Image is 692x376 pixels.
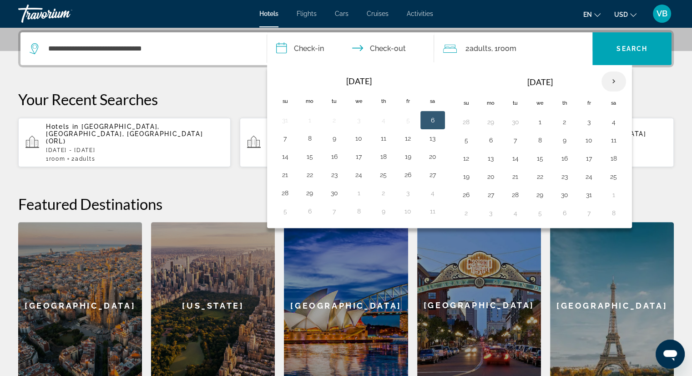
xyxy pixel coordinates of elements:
a: Activities [407,10,433,17]
button: Day 8 [533,134,547,147]
button: Day 12 [401,132,415,145]
span: Adults [469,44,491,53]
button: Day 14 [278,150,293,163]
a: Cars [335,10,349,17]
button: Day 1 [533,116,547,128]
button: Day 7 [278,132,293,145]
h2: Featured Destinations [18,195,674,213]
button: Day 14 [508,152,523,165]
button: Day 29 [533,188,547,201]
button: Day 10 [352,132,366,145]
a: Cruises [367,10,389,17]
button: Day 16 [557,152,572,165]
button: Day 2 [459,207,474,219]
button: Day 9 [557,134,572,147]
button: Change currency [614,8,636,21]
div: Search widget [20,32,672,65]
button: Day 27 [484,188,498,201]
button: User Menu [650,4,674,23]
button: Day 8 [606,207,621,219]
button: Day 8 [303,132,317,145]
button: Day 19 [401,150,415,163]
button: Day 15 [303,150,317,163]
span: Room [49,156,66,162]
span: USD [614,11,628,18]
button: Day 22 [533,170,547,183]
button: Day 5 [401,114,415,127]
a: Travorium [18,2,109,25]
button: Day 6 [425,114,440,127]
button: Next month [601,71,626,92]
button: Day 12 [459,152,474,165]
button: Day 5 [278,205,293,218]
button: Day 1 [303,114,317,127]
button: Day 16 [327,150,342,163]
button: Check in and out dates [267,32,434,65]
a: Flights [297,10,317,17]
button: Day 4 [376,114,391,127]
button: Day 9 [376,205,391,218]
button: Day 8 [352,205,366,218]
button: Day 4 [606,116,621,128]
button: Day 27 [425,168,440,181]
button: Day 2 [327,114,342,127]
button: Day 19 [459,170,474,183]
button: Day 18 [376,150,391,163]
button: Day 3 [582,116,596,128]
button: Day 31 [278,114,293,127]
button: Day 5 [459,134,474,147]
button: Hotels in [GEOGRAPHIC_DATA], [GEOGRAPHIC_DATA], [GEOGRAPHIC_DATA] (ORL)[DATE] - [DATE]1Room2Adults [18,117,231,168]
button: Day 7 [508,134,523,147]
button: Day 25 [376,168,391,181]
button: Day 21 [278,168,293,181]
button: Day 30 [557,188,572,201]
button: Day 28 [278,187,293,199]
button: Day 11 [425,205,440,218]
button: Day 29 [484,116,498,128]
button: Search [592,32,672,65]
a: Hotels [259,10,278,17]
button: Day 11 [606,134,621,147]
button: Day 22 [303,168,317,181]
button: Day 3 [401,187,415,199]
button: Day 31 [582,188,596,201]
button: Day 6 [303,205,317,218]
span: VB [657,9,667,18]
button: Day 4 [425,187,440,199]
span: 2 [71,156,95,162]
span: Search [616,45,647,52]
button: Day 5 [533,207,547,219]
iframe: Button to launch messaging window [656,340,685,369]
button: Day 13 [425,132,440,145]
button: Day 15 [533,152,547,165]
button: Day 25 [606,170,621,183]
span: [GEOGRAPHIC_DATA], [GEOGRAPHIC_DATA], [GEOGRAPHIC_DATA] (ORL) [46,123,203,145]
button: Day 2 [557,116,572,128]
button: Day 20 [484,170,498,183]
span: en [583,11,592,18]
button: Day 10 [582,134,596,147]
span: 2 [465,42,491,55]
button: Day 23 [557,170,572,183]
button: Day 9 [327,132,342,145]
button: Day 3 [484,207,498,219]
button: Day 1 [606,188,621,201]
button: Hotels in [GEOGRAPHIC_DATA], [GEOGRAPHIC_DATA], [GEOGRAPHIC_DATA] (ORL)[DATE] - [DATE]1Room2Adults [240,117,452,168]
button: Day 6 [557,207,572,219]
button: Day 30 [327,187,342,199]
span: 1 [46,156,65,162]
button: Day 23 [327,168,342,181]
button: Day 24 [582,170,596,183]
button: Day 28 [508,188,523,201]
th: [DATE] [479,71,601,93]
button: Day 21 [508,170,523,183]
button: Day 17 [582,152,596,165]
span: Adults [75,156,95,162]
button: Day 6 [484,134,498,147]
span: , 1 [491,42,516,55]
